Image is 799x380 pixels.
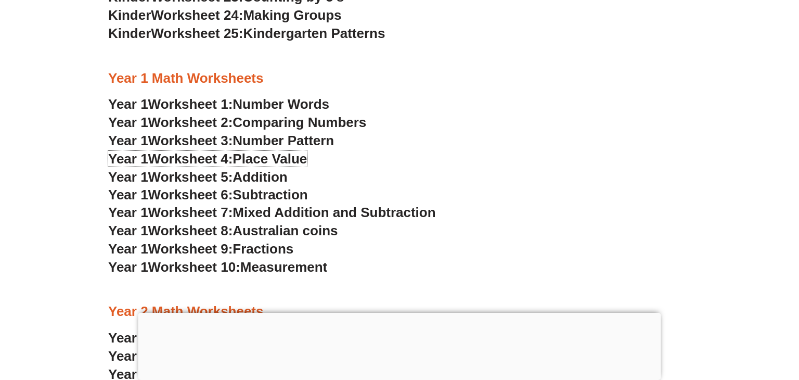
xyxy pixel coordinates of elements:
[108,348,311,364] a: Year 2 Worksheet 2:Place Value
[108,303,691,321] h3: Year 2 Math Worksheets
[108,7,151,23] span: Kinder
[233,151,307,167] span: Place Value
[148,259,240,275] span: Worksheet 10:
[233,133,334,148] span: Number Pattern
[233,187,307,202] span: Subtraction
[243,26,385,41] span: Kindergarten Patterns
[148,187,233,202] span: Worksheet 6:
[233,223,338,238] span: Australian coins
[108,151,307,167] a: Year 1Worksheet 4:Place Value
[148,205,233,220] span: Worksheet 7:
[233,241,293,257] span: Fractions
[233,115,366,130] span: Comparing Numbers
[108,348,237,364] span: Year 2 Worksheet 2:
[108,115,366,130] a: Year 1Worksheet 2:Comparing Numbers
[243,7,341,23] span: Making Groups
[233,96,329,112] span: Number Words
[233,205,435,220] span: Mixed Addition and Subtraction
[108,96,329,112] a: Year 1Worksheet 1:Number Words
[148,151,233,167] span: Worksheet 4:
[148,169,233,185] span: Worksheet 5:
[108,70,691,87] h3: Year 1 Math Worksheets
[240,259,328,275] span: Measurement
[627,263,799,380] iframe: Chat Widget
[108,133,334,148] a: Year 1Worksheet 3:Number Pattern
[108,330,237,346] span: Year 2 Worksheet 1:
[138,313,661,377] iframe: Advertisement
[151,26,243,41] span: Worksheet 25:
[151,7,243,23] span: Worksheet 24:
[108,241,293,257] a: Year 1Worksheet 9:Fractions
[108,223,338,238] a: Year 1Worksheet 8:Australian coins
[148,241,233,257] span: Worksheet 9:
[108,259,327,275] a: Year 1Worksheet 10:Measurement
[148,133,233,148] span: Worksheet 3:
[148,96,233,112] span: Worksheet 1:
[233,169,287,185] span: Addition
[108,26,151,41] span: Kinder
[108,187,308,202] a: Year 1Worksheet 6:Subtraction
[148,115,233,130] span: Worksheet 2:
[148,223,233,238] span: Worksheet 8:
[108,330,328,346] a: Year 2 Worksheet 1:Skip Counting
[108,169,288,185] a: Year 1Worksheet 5:Addition
[108,205,436,220] a: Year 1Worksheet 7:Mixed Addition and Subtraction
